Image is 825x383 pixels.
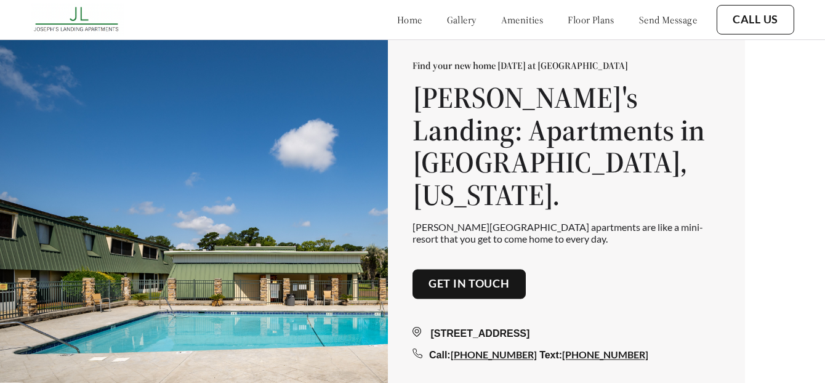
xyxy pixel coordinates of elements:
[639,14,697,26] a: send message
[412,81,720,211] h1: [PERSON_NAME]'s Landing: Apartments in [GEOGRAPHIC_DATA], [US_STATE].
[717,5,794,34] button: Call Us
[562,349,648,360] a: [PHONE_NUMBER]
[412,326,720,341] div: [STREET_ADDRESS]
[539,350,562,360] span: Text:
[429,278,510,291] a: Get in touch
[412,59,720,71] p: Find your new home [DATE] at [GEOGRAPHIC_DATA]
[568,14,614,26] a: floor plans
[501,14,544,26] a: amenities
[412,221,720,244] p: [PERSON_NAME][GEOGRAPHIC_DATA] apartments are like a mini-resort that you get to come home to eve...
[451,349,537,360] a: [PHONE_NUMBER]
[412,270,526,299] button: Get in touch
[447,14,477,26] a: gallery
[31,3,124,36] img: josephs_landing_logo.png
[733,13,778,26] a: Call Us
[397,14,422,26] a: home
[429,350,451,360] span: Call:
